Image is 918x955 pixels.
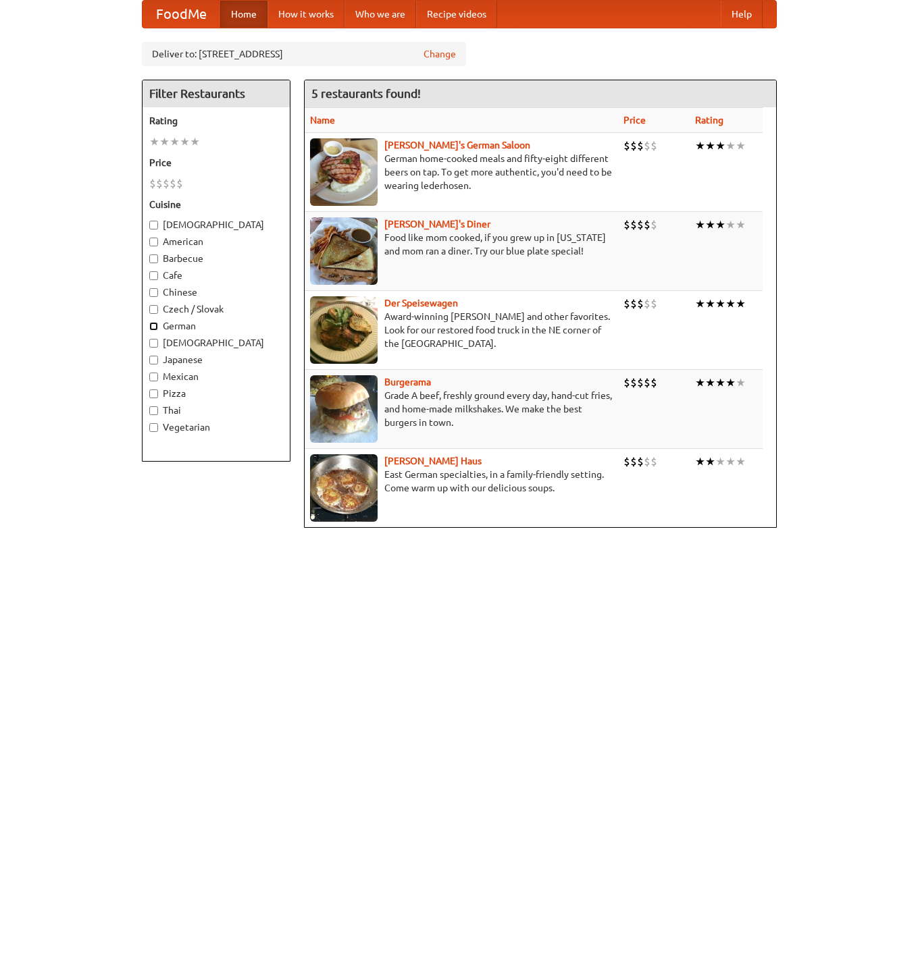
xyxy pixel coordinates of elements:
[695,375,705,390] li: ★
[310,138,378,206] img: esthers.jpg
[149,302,283,316] label: Czech / Slovak
[149,218,283,231] label: [DEMOGRAPHIC_DATA]
[715,375,725,390] li: ★
[149,269,283,282] label: Cafe
[149,238,158,246] input: American
[310,152,613,192] p: German home-cooked meals and fifty-eight different beers on tap. To get more authentic, you'd nee...
[156,176,163,191] li: $
[149,339,158,348] input: [DEMOGRAPHIC_DATA]
[310,231,613,258] p: Food like mom cooked, if you grew up in [US_STATE] and mom ran a diner. Try our blue plate special!
[637,296,644,311] li: $
[149,356,158,364] input: Japanese
[637,217,644,232] li: $
[651,296,657,311] li: $
[143,1,220,28] a: FoodMe
[623,138,630,153] li: $
[651,138,657,153] li: $
[736,138,746,153] li: ★
[644,296,651,311] li: $
[149,336,283,350] label: [DEMOGRAPHIC_DATA]
[163,176,170,191] li: $
[149,271,158,280] input: Cafe
[695,296,705,311] li: ★
[180,134,190,149] li: ★
[695,217,705,232] li: ★
[637,138,644,153] li: $
[623,454,630,469] li: $
[149,353,283,366] label: Japanese
[651,454,657,469] li: $
[310,375,378,443] img: burgerama.jpg
[142,42,466,66] div: Deliver to: [STREET_ADDRESS]
[310,389,613,429] p: Grade A beef, freshly ground every day, hand-cut fries, and home-made milkshakes. We make the bes...
[310,115,335,126] a: Name
[705,217,715,232] li: ★
[384,377,431,387] a: Burgerama
[149,254,158,263] input: Barbecue
[651,375,657,390] li: $
[149,319,283,333] label: German
[725,454,736,469] li: ★
[149,114,283,128] h5: Rating
[149,406,158,415] input: Thai
[176,176,183,191] li: $
[311,87,421,100] ng-pluralize: 5 restaurants found!
[623,115,646,126] a: Price
[725,138,736,153] li: ★
[651,217,657,232] li: $
[705,138,715,153] li: ★
[149,387,283,400] label: Pizza
[630,375,637,390] li: $
[149,370,283,383] label: Mexican
[384,219,490,229] a: [PERSON_NAME]'s Diner
[644,454,651,469] li: $
[736,454,746,469] li: ★
[310,310,613,350] p: Award-winning [PERSON_NAME] and other favorites. Look for our restored food truck in the NE corne...
[384,140,530,151] a: [PERSON_NAME]'s German Saloon
[623,217,630,232] li: $
[705,454,715,469] li: ★
[715,217,725,232] li: ★
[149,389,158,398] input: Pizza
[736,375,746,390] li: ★
[267,1,345,28] a: How it works
[705,375,715,390] li: ★
[310,454,378,522] img: kohlhaus.jpg
[310,217,378,285] img: sallys.jpg
[695,138,705,153] li: ★
[695,115,723,126] a: Rating
[705,296,715,311] li: ★
[149,198,283,211] h5: Cuisine
[424,47,456,61] a: Change
[644,138,651,153] li: $
[159,134,170,149] li: ★
[190,134,200,149] li: ★
[637,375,644,390] li: $
[384,456,482,466] b: [PERSON_NAME] Haus
[149,176,156,191] li: $
[623,375,630,390] li: $
[345,1,416,28] a: Who we are
[149,305,158,314] input: Czech / Slovak
[149,373,158,381] input: Mexican
[721,1,763,28] a: Help
[715,138,725,153] li: ★
[725,217,736,232] li: ★
[143,80,290,107] h4: Filter Restaurants
[384,298,458,308] a: Der Speisewagen
[149,285,283,299] label: Chinese
[149,404,283,417] label: Thai
[416,1,497,28] a: Recipe videos
[149,156,283,169] h5: Price
[715,454,725,469] li: ★
[623,296,630,311] li: $
[170,176,176,191] li: $
[630,454,637,469] li: $
[310,296,378,364] img: speisewagen.jpg
[220,1,267,28] a: Home
[149,322,158,331] input: German
[630,217,637,232] li: $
